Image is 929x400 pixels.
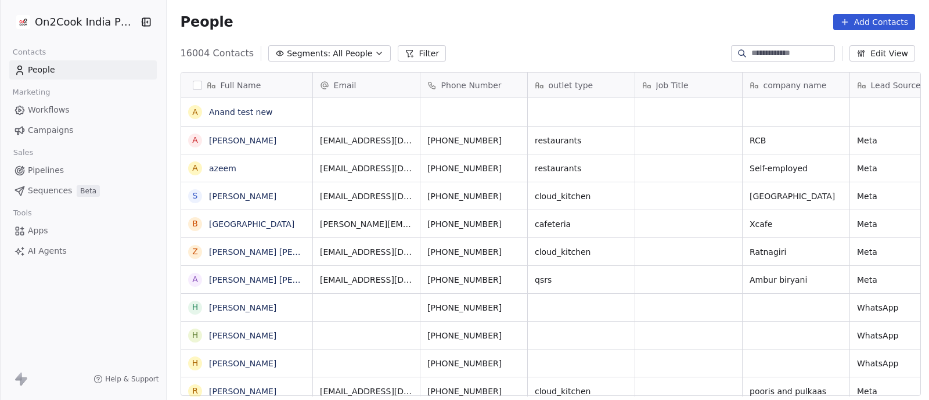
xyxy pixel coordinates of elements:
span: pooris and pulkaas [750,385,842,397]
span: [EMAIL_ADDRESS][DOMAIN_NAME] [320,274,413,286]
a: [PERSON_NAME] [PERSON_NAME] [209,247,347,257]
span: [PHONE_NUMBER] [427,302,520,313]
a: [PERSON_NAME] [209,192,276,201]
div: A [192,273,198,286]
img: on2cook%20logo-04%20copy.jpg [16,15,30,29]
button: Add Contacts [833,14,915,30]
span: All People [333,48,372,60]
span: cloud_kitchen [535,190,628,202]
span: Ratnagiri [750,246,842,258]
span: AI Agents [28,245,67,257]
div: A [192,106,198,118]
div: S [192,190,197,202]
span: qsrs [535,274,628,286]
span: Workflows [28,104,70,116]
a: [PERSON_NAME] [PERSON_NAME] [209,275,347,284]
a: People [9,60,157,80]
div: Phone Number [420,73,527,98]
a: Pipelines [9,161,157,180]
span: Lead Source [871,80,921,91]
a: [PERSON_NAME] [209,303,276,312]
span: [PHONE_NUMBER] [427,218,520,230]
span: Email [334,80,357,91]
a: [GEOGRAPHIC_DATA] [209,219,294,229]
div: Z [192,246,198,258]
div: A [192,134,198,146]
a: [PERSON_NAME] [209,136,276,145]
div: Email [313,73,420,98]
div: H [192,301,198,313]
span: Contacts [8,44,51,61]
span: Segments: [287,48,330,60]
div: R [192,385,198,397]
span: Sales [8,144,38,161]
a: SequencesBeta [9,181,157,200]
span: restaurants [535,163,628,174]
span: [EMAIL_ADDRESS][DOMAIN_NAME] [320,385,413,397]
span: Pipelines [28,164,64,176]
span: [PHONE_NUMBER] [427,135,520,146]
div: a [192,162,198,174]
span: Campaigns [28,124,73,136]
a: Workflows [9,100,157,120]
div: B [192,218,198,230]
span: cloud_kitchen [535,246,628,258]
a: Anand test new [209,107,273,117]
span: Job Title [656,80,689,91]
span: Apps [28,225,48,237]
a: Help & Support [93,374,159,384]
div: H [192,329,198,341]
div: grid [181,98,313,397]
span: [PHONE_NUMBER] [427,330,520,341]
button: Filter [398,45,446,62]
span: outlet type [549,80,593,91]
button: On2Cook India Pvt. Ltd. [14,12,131,32]
span: [EMAIL_ADDRESS][DOMAIN_NAME] [320,163,413,174]
span: 16004 Contacts [181,46,254,60]
div: Job Title [635,73,742,98]
span: Help & Support [105,374,159,384]
span: [PHONE_NUMBER] [427,385,520,397]
span: [EMAIL_ADDRESS][DOMAIN_NAME] [320,246,413,258]
a: Apps [9,221,157,240]
span: On2Cook India Pvt. Ltd. [35,15,136,30]
span: RCB [750,135,842,146]
button: Edit View [849,45,915,62]
div: Full Name [181,73,312,98]
span: cloud_kitchen [535,385,628,397]
span: [PHONE_NUMBER] [427,163,520,174]
span: People [181,13,233,31]
span: [GEOGRAPHIC_DATA] [750,190,842,202]
div: H [192,357,198,369]
span: Beta [77,185,100,197]
span: [PHONE_NUMBER] [427,358,520,369]
a: [PERSON_NAME] [209,331,276,340]
div: outlet type [528,73,635,98]
span: Marketing [8,84,55,101]
span: People [28,64,55,76]
span: [PERSON_NAME][EMAIL_ADDRESS][DOMAIN_NAME] [320,218,413,230]
a: Campaigns [9,121,157,140]
span: [EMAIL_ADDRESS][DOMAIN_NAME] [320,135,413,146]
span: cafeteria [535,218,628,230]
a: AI Agents [9,242,157,261]
span: company name [764,80,827,91]
a: azeem [209,164,236,173]
span: restaurants [535,135,628,146]
span: Sequences [28,185,72,197]
span: Self-employed [750,163,842,174]
span: Ambur biryani [750,274,842,286]
span: [PHONE_NUMBER] [427,246,520,258]
span: [EMAIL_ADDRESS][DOMAIN_NAME] [320,190,413,202]
a: [PERSON_NAME] [209,387,276,396]
span: [PHONE_NUMBER] [427,274,520,286]
a: [PERSON_NAME] [209,359,276,368]
span: Xcafe [750,218,842,230]
span: Tools [8,204,37,222]
span: Phone Number [441,80,502,91]
span: [PHONE_NUMBER] [427,190,520,202]
span: Full Name [221,80,261,91]
div: company name [743,73,849,98]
